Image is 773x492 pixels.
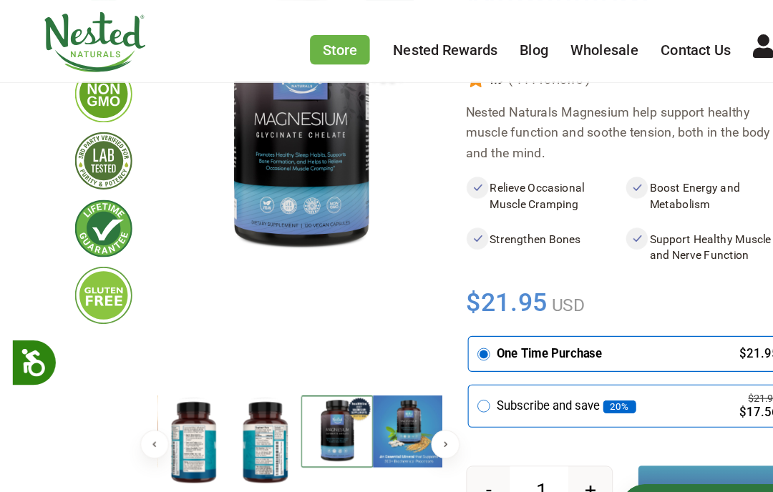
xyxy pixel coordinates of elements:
a: Wholesale [512,37,573,52]
li: Relieve Occasional Muscle Cramping [419,159,563,193]
button: Previous [126,386,152,412]
img: Magnesium Glycinate [206,355,271,439]
div: Nested Naturals Magnesium help support healthy muscle function and soothe tension, both in the bo... [419,92,706,147]
img: Nested Naturals [39,11,132,65]
img: Magnesium Glycinate [142,355,206,439]
a: Nested Rewards [353,37,447,52]
img: Magnesium Glycinate [271,355,335,420]
iframe: Button to open loyalty program pop-up [558,435,759,478]
img: Magnesium Glycinate [335,355,399,420]
img: gmofree [67,59,119,110]
li: Support Healthy Muscle and Nerve Function [562,205,706,239]
a: Blog [467,37,492,52]
a: Store [278,31,332,58]
button: Add to basket [573,418,706,463]
img: lifetimeguarantee [67,179,119,231]
a: Contact Us [593,37,656,52]
li: Strengthen Bones [419,205,563,239]
button: Next [387,386,413,412]
button: - [419,419,459,462]
li: Boost Energy and Metabolism [562,159,706,193]
img: thirdpartytested [67,119,119,170]
span: $21.95 [419,256,492,287]
span: USD [492,265,525,283]
span: 1 [727,37,734,52]
a: 1 [701,37,734,52]
button: + [510,419,550,462]
img: glutenfree [67,240,119,291]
